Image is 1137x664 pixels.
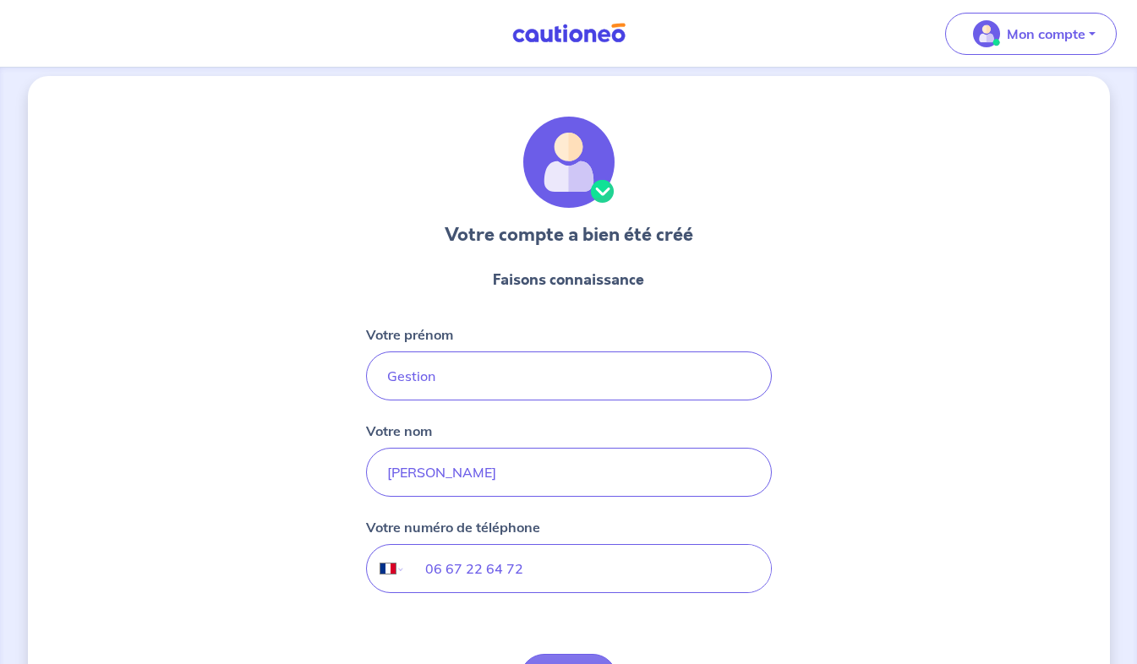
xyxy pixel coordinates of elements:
[973,20,1000,47] img: illu_account_valid_menu.svg
[506,23,632,44] img: Cautioneo
[366,448,772,497] input: Doe
[366,517,540,537] p: Votre numéro de téléphone
[405,545,770,592] input: 06 34 34 34 34
[1007,24,1085,44] p: Mon compte
[366,421,432,441] p: Votre nom
[945,13,1117,55] button: illu_account_valid_menu.svgMon compte
[523,117,615,208] img: illu_account_valid.svg
[366,324,453,345] p: Votre prénom
[445,221,693,248] h3: Votre compte a bien été créé
[493,269,644,291] p: Faisons connaissance
[366,351,772,400] input: John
